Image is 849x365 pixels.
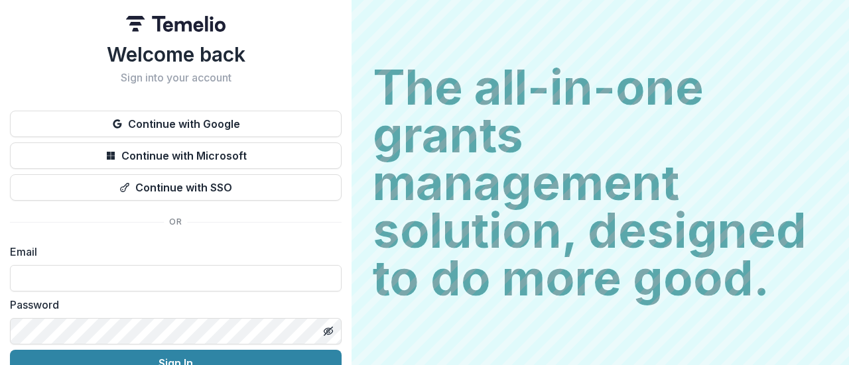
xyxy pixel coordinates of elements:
h1: Welcome back [10,42,342,66]
h2: Sign into your account [10,72,342,84]
label: Email [10,244,334,260]
button: Toggle password visibility [318,321,339,342]
img: Temelio [126,16,226,32]
button: Continue with Microsoft [10,142,342,169]
button: Continue with SSO [10,174,342,201]
label: Password [10,297,334,313]
button: Continue with Google [10,111,342,137]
